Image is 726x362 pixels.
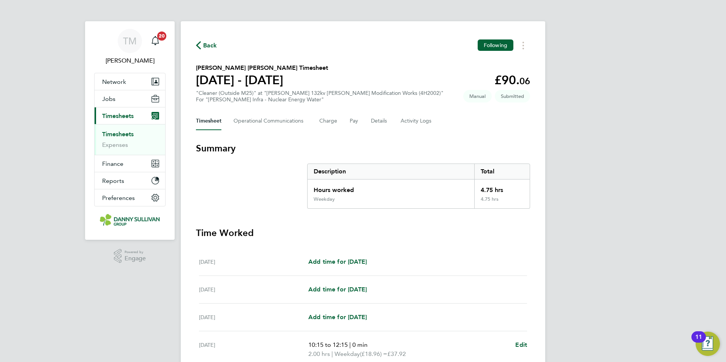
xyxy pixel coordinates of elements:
[102,112,134,120] span: Timesheets
[196,142,530,154] h3: Summary
[515,340,527,349] a: Edit
[515,341,527,348] span: Edit
[102,194,135,201] span: Preferences
[85,21,175,240] nav: Main navigation
[519,76,530,87] span: 06
[308,258,367,265] span: Add time for [DATE]
[307,164,530,209] div: Summary
[102,141,128,148] a: Expenses
[495,90,530,102] span: This timesheet is Submitted.
[696,332,720,356] button: Open Resource Center, 11 new notifications
[695,337,702,347] div: 11
[234,112,307,130] button: Operational Communications
[102,131,134,138] a: Timesheets
[94,56,166,65] span: Tai Marjadsingh
[95,107,165,124] button: Timesheets
[94,29,166,65] a: TM[PERSON_NAME]
[203,41,217,50] span: Back
[335,349,360,359] span: Weekday
[196,112,221,130] button: Timesheet
[199,340,308,359] div: [DATE]
[94,214,166,226] a: Go to home page
[331,350,333,357] span: |
[371,112,388,130] button: Details
[360,350,387,357] span: (£18.96) =
[102,160,123,167] span: Finance
[199,313,308,322] div: [DATE]
[196,72,328,88] h1: [DATE] - [DATE]
[308,350,330,357] span: 2.00 hrs
[387,350,406,357] span: £37.92
[95,90,165,107] button: Jobs
[494,73,530,87] app-decimal: £90.
[308,257,367,266] a: Add time for [DATE]
[308,285,367,294] a: Add time for [DATE]
[157,31,166,41] span: 20
[474,179,530,196] div: 4.75 hrs
[308,179,474,196] div: Hours worked
[196,90,443,103] div: "Cleaner (Outside M25)" at "[PERSON_NAME] 132kv [PERSON_NAME] Modification Works (4H2002)"
[308,164,474,179] div: Description
[196,96,443,103] div: For "[PERSON_NAME] Infra - Nuclear Energy Water"
[463,90,492,102] span: This timesheet was manually created.
[196,227,530,239] h3: Time Worked
[148,29,163,53] a: 20
[196,63,328,72] h2: [PERSON_NAME] [PERSON_NAME] Timesheet
[196,41,217,50] button: Back
[123,36,137,46] span: TM
[308,313,367,321] span: Add time for [DATE]
[114,249,146,263] a: Powered byEngage
[95,124,165,155] div: Timesheets
[352,341,368,348] span: 0 min
[349,341,351,348] span: |
[308,286,367,293] span: Add time for [DATE]
[95,172,165,189] button: Reports
[102,95,115,102] span: Jobs
[319,112,338,130] button: Charge
[102,177,124,184] span: Reports
[125,249,146,255] span: Powered by
[125,255,146,262] span: Engage
[478,39,513,51] button: Following
[95,73,165,90] button: Network
[308,313,367,322] a: Add time for [DATE]
[308,341,348,348] span: 10:15 to 12:15
[401,112,432,130] button: Activity Logs
[516,39,530,51] button: Timesheets Menu
[102,78,126,85] span: Network
[95,189,165,206] button: Preferences
[199,257,308,266] div: [DATE]
[314,196,335,202] div: Weekday
[100,214,160,226] img: dannysullivan-logo-retina.png
[484,42,507,49] span: Following
[474,196,530,208] div: 4.75 hrs
[474,164,530,179] div: Total
[350,112,359,130] button: Pay
[199,285,308,294] div: [DATE]
[95,155,165,172] button: Finance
